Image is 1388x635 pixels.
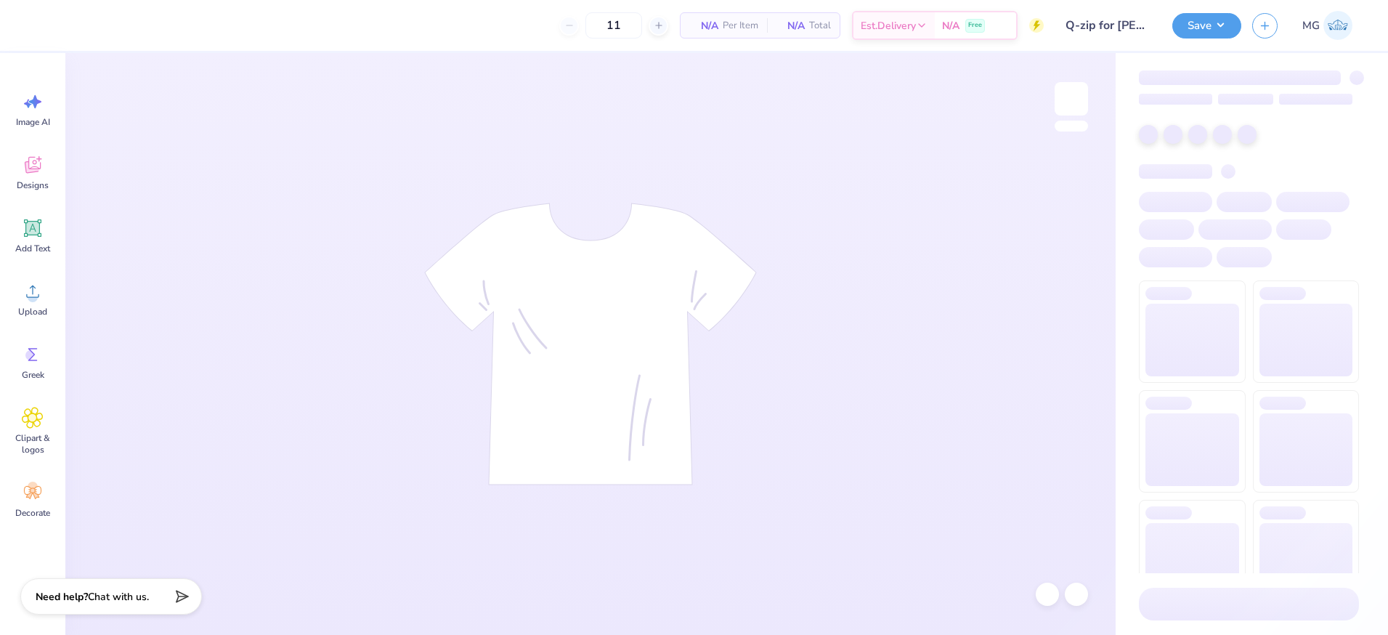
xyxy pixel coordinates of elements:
[942,18,959,33] span: N/A
[1296,11,1359,40] a: MG
[809,18,831,33] span: Total
[776,18,805,33] span: N/A
[1323,11,1352,40] img: Mary Grace
[1302,17,1320,34] span: MG
[723,18,758,33] span: Per Item
[1055,11,1161,40] input: Untitled Design
[88,590,149,604] span: Chat with us.
[15,507,50,519] span: Decorate
[17,179,49,191] span: Designs
[18,306,47,317] span: Upload
[36,590,88,604] strong: Need help?
[424,203,757,485] img: tee-skeleton.svg
[9,432,57,456] span: Clipart & logos
[689,18,718,33] span: N/A
[16,116,50,128] span: Image AI
[861,18,916,33] span: Est. Delivery
[968,20,982,31] span: Free
[15,243,50,254] span: Add Text
[22,369,44,381] span: Greek
[585,12,642,39] input: – –
[1172,13,1241,39] button: Save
